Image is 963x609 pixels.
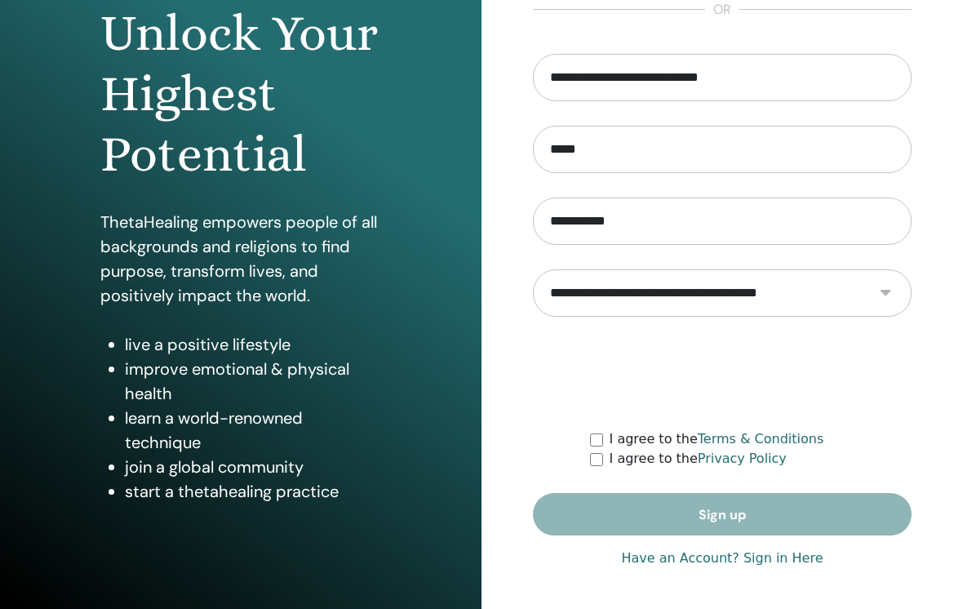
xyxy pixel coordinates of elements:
label: I agree to the [610,449,787,469]
li: start a thetahealing practice [125,479,380,504]
li: live a positive lifestyle [125,332,380,357]
a: Terms & Conditions [698,431,823,447]
h1: Unlock Your Highest Potential [100,3,380,185]
a: Have an Account? Sign in Here [621,549,823,568]
label: I agree to the [610,429,824,449]
li: learn a world-renowned technique [125,406,380,455]
li: join a global community [125,455,380,479]
p: ThetaHealing empowers people of all backgrounds and religions to find purpose, transform lives, a... [100,210,380,308]
a: Privacy Policy [698,451,787,466]
iframe: reCAPTCHA [598,341,846,405]
li: improve emotional & physical health [125,357,380,406]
